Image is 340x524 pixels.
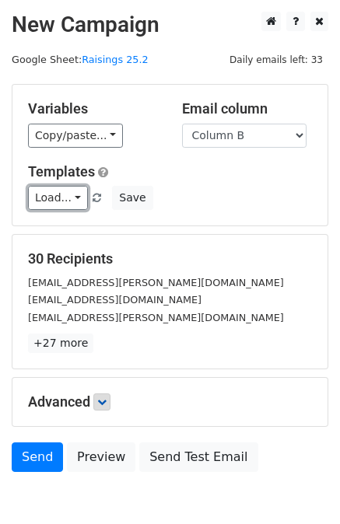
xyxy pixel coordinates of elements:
a: Preview [67,442,135,472]
h5: Variables [28,100,159,117]
a: +27 more [28,334,93,353]
button: Save [112,186,152,210]
h2: New Campaign [12,12,328,38]
a: Load... [28,186,88,210]
h5: Email column [182,100,313,117]
a: Send [12,442,63,472]
a: Raisings 25.2 [82,54,148,65]
small: [EMAIL_ADDRESS][DOMAIN_NAME] [28,294,202,306]
small: Google Sheet: [12,54,149,65]
small: [EMAIL_ADDRESS][PERSON_NAME][DOMAIN_NAME] [28,277,284,288]
small: [EMAIL_ADDRESS][PERSON_NAME][DOMAIN_NAME] [28,312,284,323]
a: Templates [28,163,95,180]
a: Send Test Email [139,442,258,472]
h5: 30 Recipients [28,250,312,267]
a: Copy/paste... [28,124,123,148]
iframe: Chat Widget [262,449,340,524]
a: Daily emails left: 33 [224,54,328,65]
span: Daily emails left: 33 [224,51,328,68]
h5: Advanced [28,393,312,410]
